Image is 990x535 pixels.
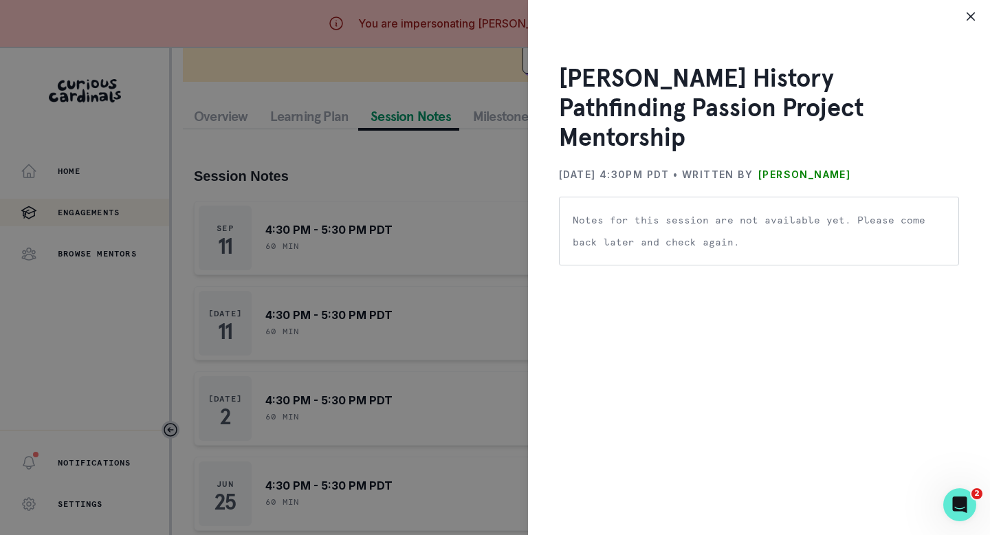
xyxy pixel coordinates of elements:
p: Notes for this session are not available yet. Please come back later and check again. [573,209,945,253]
button: Close [960,6,982,28]
span: 2 [971,488,982,499]
p: [PERSON_NAME] [758,164,850,186]
iframe: Intercom live chat [943,488,976,521]
p: [DATE] 4:30PM PDT • Written by [559,164,753,186]
h3: [PERSON_NAME] History Pathfinding Passion Project Mentorship [559,63,959,153]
